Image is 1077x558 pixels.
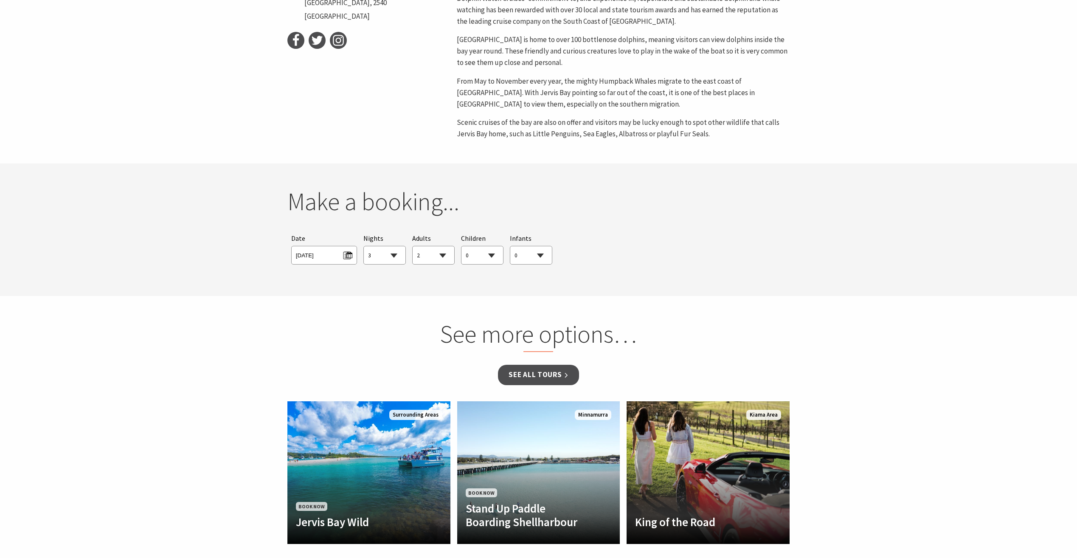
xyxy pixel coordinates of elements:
[291,233,357,265] div: Please choose your desired arrival date
[466,502,587,529] h4: Stand Up Paddle Boarding Shellharbour
[575,410,611,420] span: Minnamurra
[287,187,790,217] h2: Make a booking...
[363,233,406,265] div: Choose a number of nights
[635,515,756,529] h4: King of the Road
[466,488,497,497] span: Book Now
[457,34,790,69] p: [GEOGRAPHIC_DATA] is home to over 100 bottlenose dolphins, meaning visitors can view dolphins ins...
[510,234,531,242] span: Infants
[377,319,700,352] h2: See more options…
[291,234,305,242] span: Date
[627,401,790,544] a: Another Image Used King of the Road Kiama Area
[457,76,790,110] p: From May to November every year, the mighty Humpback Whales migrate to the east coast of [GEOGRAP...
[287,401,450,544] a: Book Now Jervis Bay Wild Surrounding Areas
[746,410,781,420] span: Kiama Area
[296,515,417,529] h4: Jervis Bay Wild
[304,11,387,22] li: [GEOGRAPHIC_DATA]
[457,117,790,140] p: Scenic cruises of the bay are also on offer and visitors may be lucky enough to spot other wildli...
[498,365,579,385] a: See all Tours
[296,248,352,260] span: [DATE]
[457,401,620,544] a: Book Now Stand Up Paddle Boarding Shellharbour Minnamurra
[296,502,327,511] span: Book Now
[461,234,486,242] span: Children
[389,410,442,420] span: Surrounding Areas
[412,234,431,242] span: Adults
[363,233,383,244] span: Nights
